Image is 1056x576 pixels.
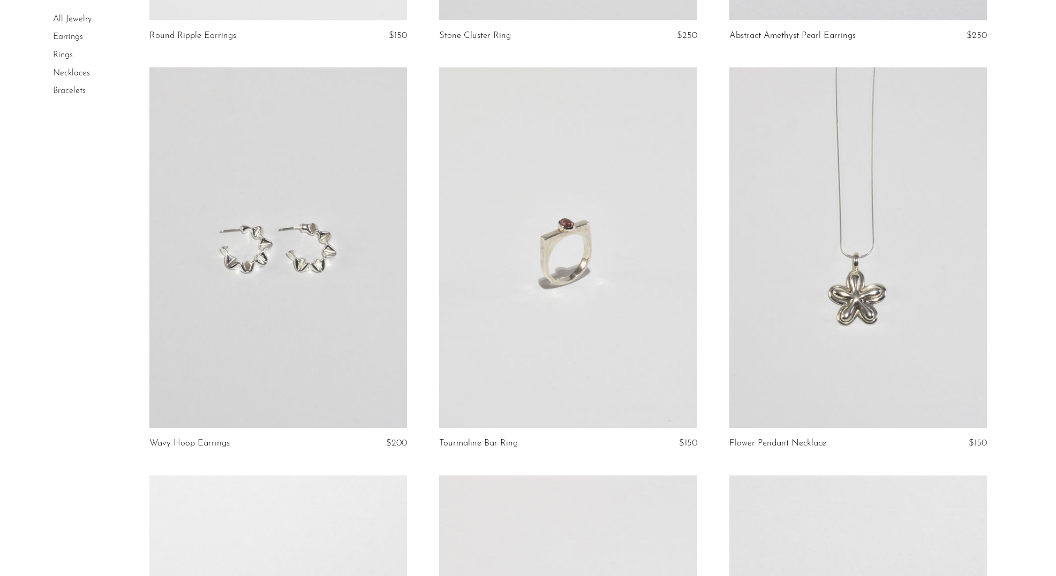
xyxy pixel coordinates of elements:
[53,69,90,78] a: Necklaces
[149,31,236,41] a: Round Ripple Earrings
[677,31,697,40] span: $250
[53,51,73,59] a: Rings
[386,439,407,448] span: $200
[53,33,83,42] a: Earrings
[53,87,86,95] a: Bracelets
[729,439,826,448] a: Flower Pendant Necklace
[967,31,987,40] span: $250
[389,31,407,40] span: $150
[439,31,511,41] a: Stone Cluster Ring
[729,31,856,41] a: Abstract Amethyst Pearl Earrings
[439,439,518,448] a: Tourmaline Bar Ring
[53,15,92,24] a: All Jewelry
[679,439,697,448] span: $150
[969,439,987,448] span: $150
[149,439,230,448] a: Wavy Hoop Earrings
